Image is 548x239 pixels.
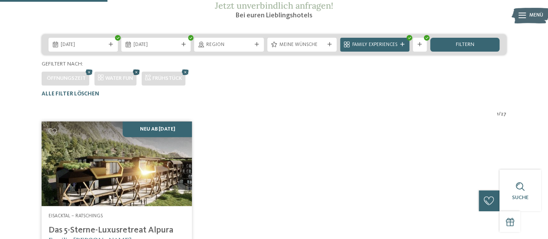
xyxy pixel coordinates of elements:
[501,111,506,118] span: 27
[49,225,185,236] h4: Das 5-Sterne-Luxusretreat Alpura
[105,75,133,81] span: WATER FUN
[279,42,324,49] span: Meine Wünsche
[499,111,501,118] span: /
[49,213,103,219] span: Eisacktal – Ratschings
[42,61,83,67] span: Gefiltert nach:
[497,111,499,118] span: 1
[47,75,86,81] span: Öffnungszeit
[133,42,178,49] span: [DATE]
[42,121,192,206] img: Familienhotels gesucht? Hier findet ihr die besten!
[152,75,182,81] span: Frühstück
[352,42,397,49] span: Family Experiences
[236,12,312,19] span: Bei euren Lieblingshotels
[61,42,106,49] span: [DATE]
[512,195,529,200] span: Suche
[42,91,99,97] span: Alle Filter löschen
[206,42,251,49] span: Region
[455,42,474,48] span: filtern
